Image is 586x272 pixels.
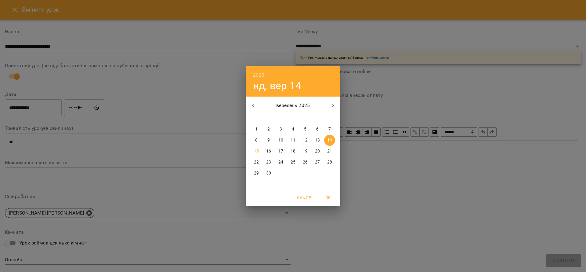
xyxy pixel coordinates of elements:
[288,124,298,135] button: 4
[312,157,323,168] button: 27
[300,115,311,121] span: пт
[328,126,331,132] p: 7
[266,159,271,165] p: 23
[251,157,262,168] button: 22
[251,135,262,146] button: 8
[280,126,282,132] p: 3
[312,135,323,146] button: 13
[263,135,274,146] button: 9
[327,137,332,143] p: 14
[291,137,295,143] p: 11
[291,148,295,154] p: 18
[266,148,271,154] p: 16
[251,115,262,121] span: пн
[263,157,274,168] button: 23
[300,146,311,157] button: 19
[260,102,326,109] p: вересень 2025
[316,126,319,132] p: 6
[254,148,259,154] p: 15
[315,159,320,165] p: 27
[304,126,306,132] p: 5
[288,146,298,157] button: 18
[312,146,323,157] button: 20
[288,135,298,146] button: 11
[291,159,295,165] p: 25
[267,137,270,143] p: 9
[254,159,259,165] p: 22
[300,157,311,168] button: 26
[312,124,323,135] button: 6
[263,124,274,135] button: 2
[324,115,335,121] span: нд
[324,135,335,146] button: 14
[255,126,258,132] p: 1
[297,194,313,201] span: Cancel
[255,137,258,143] p: 8
[251,168,262,179] button: 29
[288,157,298,168] button: 25
[254,170,259,176] p: 29
[303,148,308,154] p: 19
[324,146,335,157] button: 21
[251,146,262,157] button: 15
[253,71,264,79] button: 2025
[300,135,311,146] button: 12
[295,192,316,203] button: Cancel
[278,148,283,154] p: 17
[263,146,274,157] button: 16
[288,115,298,121] span: чт
[263,168,274,179] button: 30
[251,124,262,135] button: 1
[300,124,311,135] button: 5
[275,157,286,168] button: 24
[266,170,271,176] p: 30
[275,135,286,146] button: 10
[275,115,286,121] span: ср
[315,137,320,143] p: 13
[267,126,270,132] p: 2
[315,148,320,154] p: 20
[327,159,332,165] p: 28
[318,192,338,203] button: OK
[278,137,283,143] p: 10
[321,194,335,201] span: OK
[292,126,294,132] p: 4
[263,115,274,121] span: вт
[275,124,286,135] button: 3
[278,159,283,165] p: 24
[327,148,332,154] p: 21
[253,79,301,92] button: нд, вер 14
[303,137,308,143] p: 12
[303,159,308,165] p: 26
[312,115,323,121] span: сб
[324,124,335,135] button: 7
[275,146,286,157] button: 17
[324,157,335,168] button: 28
